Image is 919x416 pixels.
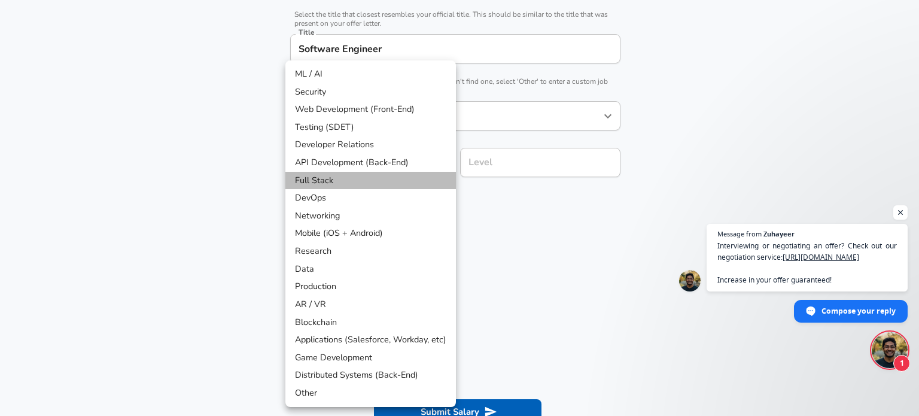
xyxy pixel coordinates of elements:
[285,136,456,154] li: Developer Relations
[717,240,897,286] span: Interviewing or negotiating an offer? Check out our negotiation service: Increase in your offer g...
[285,331,456,349] li: Applications (Salesforce, Workday, etc)
[285,119,456,136] li: Testing (SDET)
[285,101,456,119] li: Web Development (Front-End)
[893,355,910,372] span: 1
[872,332,908,368] div: Open chat
[285,278,456,296] li: Production
[821,300,896,321] span: Compose your reply
[285,189,456,207] li: DevOps
[285,384,456,402] li: Other
[285,172,456,190] li: Full Stack
[717,230,762,237] span: Message from
[285,260,456,278] li: Data
[285,314,456,332] li: Blockchain
[763,230,795,237] span: Zuhayeer
[285,83,456,101] li: Security
[285,207,456,225] li: Networking
[285,242,456,260] li: Research
[285,154,456,172] li: API Development (Back-End)
[285,65,456,83] li: ML / AI
[285,296,456,314] li: AR / VR
[285,224,456,242] li: Mobile (iOS + Android)
[285,349,456,367] li: Game Development
[285,366,456,384] li: Distributed Systems (Back-End)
